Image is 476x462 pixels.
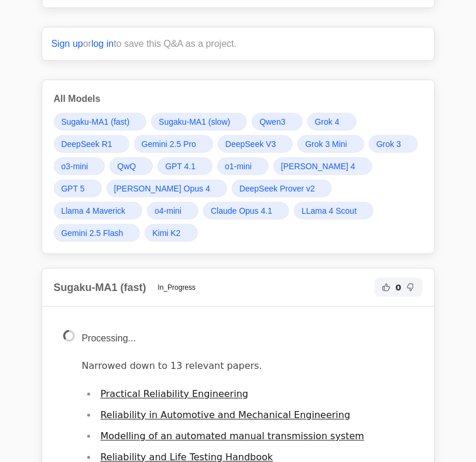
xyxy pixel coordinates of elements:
a: Modelling of an automated manual transmission system [101,431,365,442]
span: Processing... [82,333,136,343]
span: Grok 3 Mini [305,138,347,150]
span: [PERSON_NAME] 4 [281,160,355,172]
a: Kimi K2 [145,224,197,242]
span: Claude Opus 4.1 [211,205,272,217]
span: LLama 4 Scout [302,205,357,217]
a: GPT 4.1 [157,158,213,175]
span: Sugaku-MA1 (slow) [159,116,230,128]
a: DeepSeek R1 [54,135,129,153]
a: DeepSeek V3 [218,135,293,153]
a: Gemini 2.5 Pro [134,135,213,153]
a: Practical Reliability Engineering [101,389,249,400]
a: DeepSeek Prover v2 [232,180,332,197]
a: o3-mini [54,158,105,175]
span: Grok 4 [315,116,340,128]
a: log in [91,39,114,49]
span: DeepSeek Prover v2 [239,183,315,194]
a: Llama 4 Maverick [54,202,143,220]
a: Sugaku-MA1 (fast) [54,113,147,131]
a: o1-mini [217,158,269,175]
button: Not Helpful [404,280,418,295]
a: Grok 3 [369,135,418,153]
a: Grok 3 Mini [297,135,364,153]
span: o3-mini [61,160,88,172]
button: Helpful [379,280,393,295]
a: Gemini 2.5 Flash [54,224,141,242]
a: [PERSON_NAME] 4 [273,158,372,175]
p: Narrowed down to 13 relevant papers. [82,358,413,375]
span: o1-mini [225,160,252,172]
a: [PERSON_NAME] Opus 4 [107,180,227,197]
span: Grok 3 [376,138,401,150]
a: Claude Opus 4.1 [203,202,289,220]
span: DeepSeek V3 [225,138,276,150]
a: QwQ [109,158,153,175]
span: GPT 5 [61,183,85,194]
span: Gemini 2.5 Flash [61,227,124,239]
a: Qwen3 [252,113,302,131]
a: LLama 4 Scout [294,202,374,220]
span: Gemini 2.5 Pro [142,138,196,150]
a: GPT 5 [54,180,102,197]
a: Reliability in Automotive and Mechanical Engineering [101,410,351,421]
span: Sugaku-MA1 (fast) [61,116,130,128]
span: 0 [396,282,402,293]
span: QwQ [117,160,136,172]
span: o4-mini [155,205,182,217]
span: DeepSeek R1 [61,138,112,150]
span: In_Progress [151,280,203,295]
span: GPT 4.1 [165,160,196,172]
h3: All Models [54,92,423,106]
a: Grok 4 [307,113,357,131]
span: Qwen3 [259,116,285,128]
a: o4-mini [147,202,198,220]
span: Llama 4 Maverick [61,205,126,217]
a: Sign up [52,39,83,49]
span: Kimi K2 [152,227,180,239]
h2: Sugaku-MA1 (fast) [54,279,146,296]
p: or to save this Q&A as a project. [52,37,425,51]
a: Sugaku-MA1 (slow) [151,113,247,131]
span: [PERSON_NAME] Opus 4 [114,183,210,194]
